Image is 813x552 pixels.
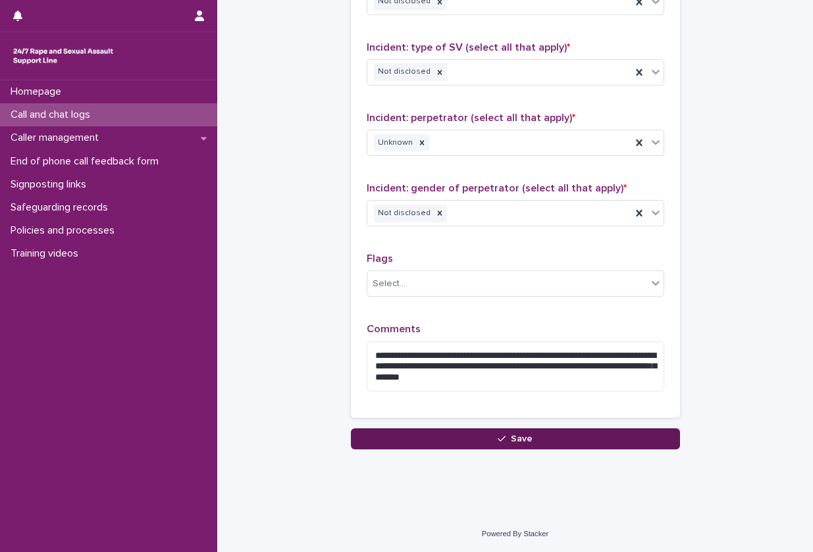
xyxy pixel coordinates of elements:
p: Safeguarding records [5,201,118,214]
p: Training videos [5,247,89,260]
span: Flags [367,253,393,264]
div: Not disclosed [374,63,433,81]
p: End of phone call feedback form [5,155,169,168]
div: Not disclosed [374,205,433,222]
p: Signposting links [5,178,97,191]
p: Caller management [5,132,109,144]
p: Homepage [5,86,72,98]
p: Policies and processes [5,224,125,237]
span: Incident: type of SV (select all that apply) [367,42,570,53]
p: Call and chat logs [5,109,101,121]
img: rhQMoQhaT3yELyF149Cw [11,43,116,69]
div: Select... [373,277,406,291]
span: Incident: perpetrator (select all that apply) [367,113,575,123]
span: Comments [367,324,421,334]
div: Unknown [374,134,415,152]
span: Save [511,434,533,443]
span: Incident: gender of perpetrator (select all that apply) [367,183,627,193]
button: Save [351,428,680,449]
a: Powered By Stacker [482,530,548,538]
